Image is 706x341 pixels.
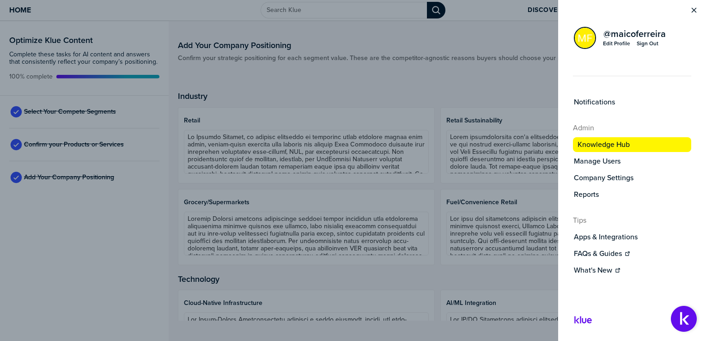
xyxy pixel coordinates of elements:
[603,39,631,48] a: Edit Profile
[573,265,691,276] a: What's New
[573,231,691,243] button: Apps & Integrations
[573,137,691,152] button: Knowledge Hub
[573,248,691,259] a: FAQs & Guides
[574,173,633,183] label: Company Settings
[573,122,691,134] h4: Admin
[574,27,596,49] div: Maico Ferreira
[671,306,697,332] button: Open Support Center
[603,28,667,39] a: @maicoferreira
[573,189,691,200] button: Reports
[603,40,630,47] div: Edit Profile
[574,97,615,107] label: Notifications
[573,172,691,183] a: Company Settings
[578,140,630,149] label: Knowledge Hub
[574,266,612,275] label: What's New
[574,232,638,242] label: Apps & Integrations
[689,6,699,15] button: Close Menu
[573,97,691,108] a: Notifications
[637,40,658,47] div: Sign Out
[573,215,691,226] h4: Tips
[574,157,621,166] label: Manage Users
[574,249,622,258] label: FAQs & Guides
[603,29,666,38] span: @ maicoferreira
[575,28,595,48] img: 781207ed1481c00c65955b44c3880d9b-sml.png
[573,156,691,167] a: Manage Users
[636,39,659,48] button: Sign Out
[574,190,599,199] label: Reports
